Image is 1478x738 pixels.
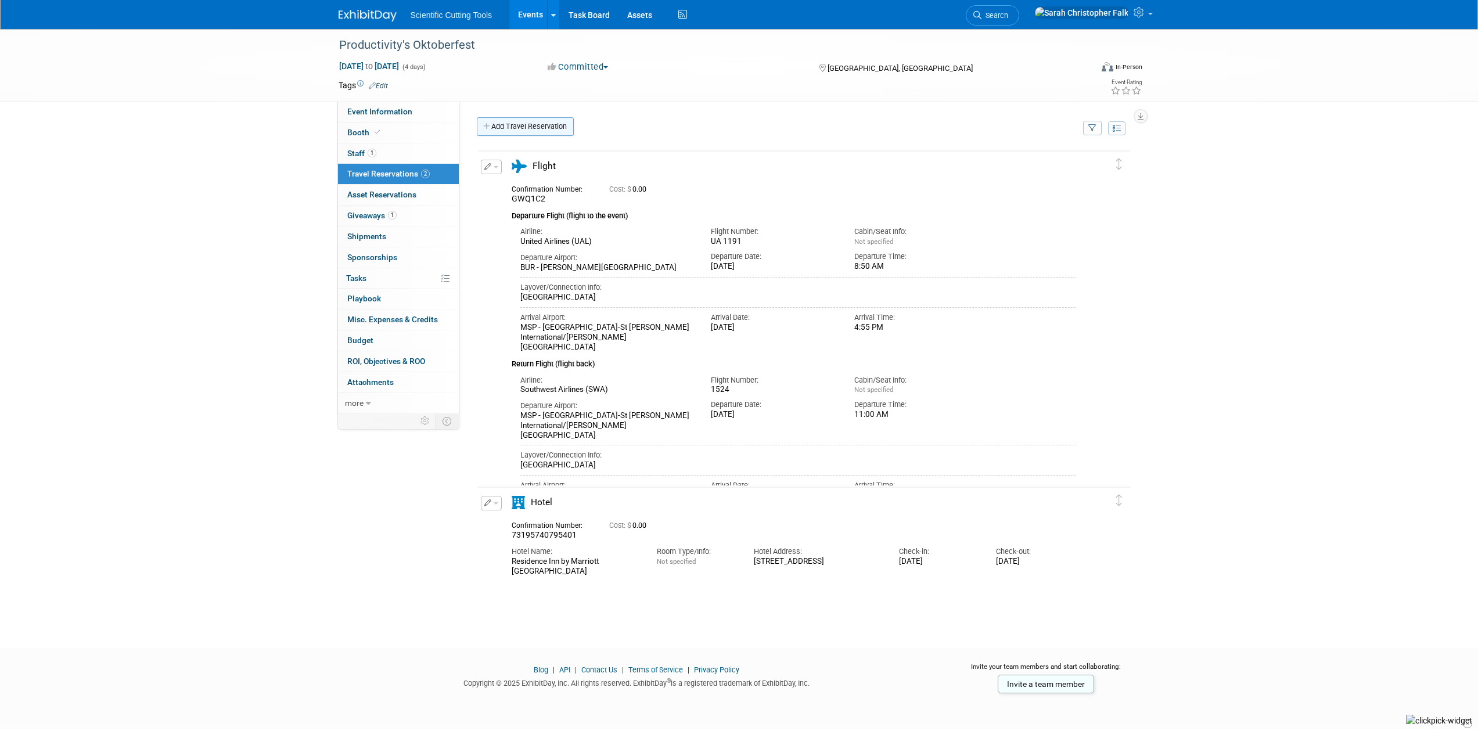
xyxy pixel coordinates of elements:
div: Southwest Airlines (SWA) [520,385,694,395]
a: Shipments [338,226,459,247]
span: | [572,665,580,674]
span: Asset Reservations [347,190,416,199]
div: MSP - [GEOGRAPHIC_DATA]-St [PERSON_NAME] International/[PERSON_NAME][GEOGRAPHIC_DATA] [520,411,694,440]
span: Travel Reservations [347,169,430,178]
div: Cabin/Seat Info: [854,375,980,386]
span: Misc. Expenses & Credits [347,315,438,324]
div: Layover/Connection Info: [520,282,1076,293]
img: Format-Inperson.png [1102,62,1113,71]
a: Search [966,5,1019,26]
a: Privacy Policy [694,665,739,674]
div: Arrival Time: [854,312,980,323]
div: BUR - [PERSON_NAME][GEOGRAPHIC_DATA] [520,263,694,273]
div: Departure Date: [711,251,837,262]
span: Flight [533,161,556,171]
a: Misc. Expenses & Credits [338,309,459,330]
span: Playbook [347,294,381,303]
a: Tasks [338,268,459,289]
span: 1 [388,211,397,219]
div: Airline: [520,226,694,237]
div: MSP - [GEOGRAPHIC_DATA]-St [PERSON_NAME] International/[PERSON_NAME][GEOGRAPHIC_DATA] [520,323,694,352]
span: | [550,665,558,674]
div: Arrival Time: [854,480,980,491]
span: Giveaways [347,211,397,220]
span: Staff [347,149,376,158]
div: Check-in: [899,546,979,557]
div: [DATE] [711,323,837,333]
div: Check-out: [996,546,1076,557]
span: 73195740795401 [512,530,577,539]
div: Departure Time: [854,399,980,410]
a: Attachments [338,372,459,393]
i: Click and drag to move item [1116,159,1122,170]
a: Booth [338,123,459,143]
div: Departure Date: [711,399,837,410]
span: Not specified [657,557,696,566]
a: Budget [338,330,459,351]
div: Arrival Date: [711,480,837,491]
a: Staff1 [338,143,459,164]
span: to [364,62,375,71]
i: Click and drag to move item [1116,495,1122,506]
div: [DATE] [711,410,837,420]
a: Event Information [338,102,459,122]
img: Sarah Christopher Falk [1034,6,1129,19]
a: Edit [369,82,388,90]
a: API [559,665,570,674]
span: Not specified [854,237,893,246]
i: Flight [512,160,527,173]
div: [GEOGRAPHIC_DATA] [520,460,1076,470]
div: Hotel Name: [512,546,639,557]
a: Invite a team member [998,675,1094,693]
span: Tasks [346,273,366,283]
div: United Airlines (UAL) [520,237,694,247]
i: Booth reservation complete [375,129,380,135]
div: Departure Airport: [520,401,694,411]
i: Filter by Traveler [1088,125,1096,132]
span: | [619,665,627,674]
div: Invite your team members and start collaborating: [952,662,1140,679]
td: Personalize Event Tab Strip [415,413,436,429]
span: 0.00 [609,521,651,530]
a: ROI, Objectives & ROO [338,351,459,372]
button: Committed [544,61,613,73]
div: Confirmation Number: [512,182,592,194]
span: Budget [347,336,373,345]
div: 4:55 PM [854,323,980,333]
div: 8:50 AM [854,262,980,272]
a: Asset Reservations [338,185,459,205]
div: Flight Number: [711,226,837,237]
div: Event Rating [1110,80,1142,85]
div: Departure Flight (flight to the event) [512,204,1076,222]
span: ROI, Objectives & ROO [347,357,425,366]
div: Hotel Address: [754,546,882,557]
div: Room Type/Info: [657,546,736,557]
div: Return Flight (flight back) [512,352,1076,370]
span: [GEOGRAPHIC_DATA], [GEOGRAPHIC_DATA] [828,64,973,73]
div: [GEOGRAPHIC_DATA] [520,293,1076,303]
div: Arrival Airport: [520,312,694,323]
div: Residence Inn by Marriott [GEOGRAPHIC_DATA] [512,557,639,577]
span: Hotel [531,497,552,507]
a: Giveaways1 [338,206,459,226]
div: In-Person [1115,63,1142,71]
div: Confirmation Number: [512,518,592,530]
span: GWQ1C2 [512,194,545,203]
div: Cabin/Seat Info: [854,226,980,237]
td: Toggle Event Tabs [435,413,459,429]
span: 0.00 [609,185,651,193]
span: Attachments [347,377,394,387]
div: [DATE] [711,262,837,272]
span: Search [981,11,1008,20]
span: 1 [368,149,376,157]
a: Terms of Service [628,665,683,674]
div: Departure Time: [854,251,980,262]
span: 2 [421,170,430,178]
span: Cost: $ [609,185,632,193]
span: (4 days) [401,63,426,71]
div: Flight Number: [711,375,837,386]
a: Playbook [338,289,459,309]
div: [DATE] [899,557,979,567]
span: Shipments [347,232,386,241]
a: Contact Us [581,665,617,674]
